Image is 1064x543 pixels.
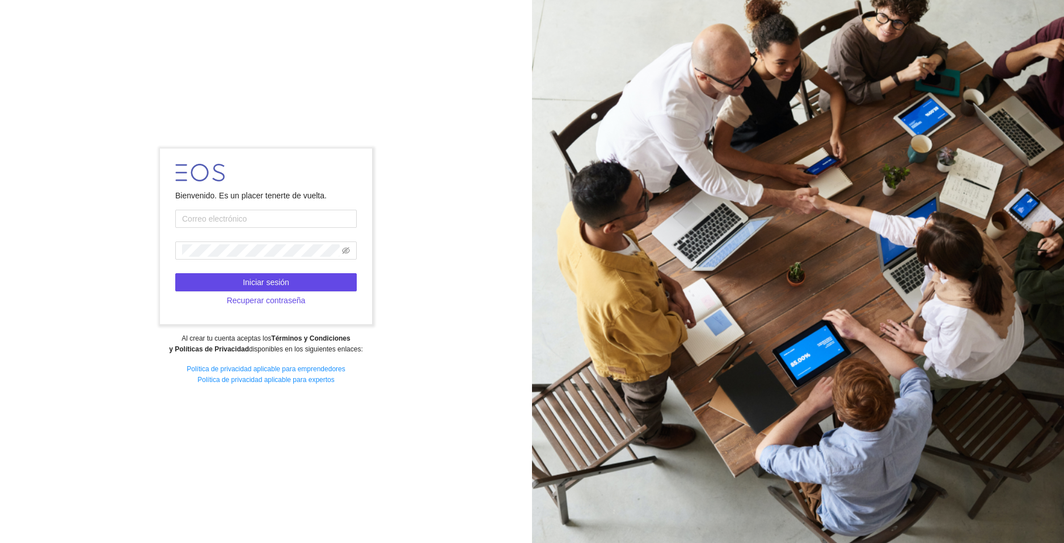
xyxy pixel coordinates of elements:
img: LOGO [175,164,225,181]
a: Política de privacidad aplicable para expertos [197,376,334,384]
span: Recuperar contraseña [227,294,306,307]
span: eye-invisible [342,247,350,254]
div: Al crear tu cuenta aceptas los disponibles en los siguientes enlaces: [7,333,524,355]
div: Bienvenido. Es un placer tenerte de vuelta. [175,189,357,202]
button: Recuperar contraseña [175,291,357,309]
span: Iniciar sesión [243,276,289,289]
input: Correo electrónico [175,210,357,228]
a: Política de privacidad aplicable para emprendedores [187,365,345,373]
strong: Términos y Condiciones y Políticas de Privacidad [169,334,350,353]
button: Iniciar sesión [175,273,357,291]
a: Recuperar contraseña [175,296,357,305]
